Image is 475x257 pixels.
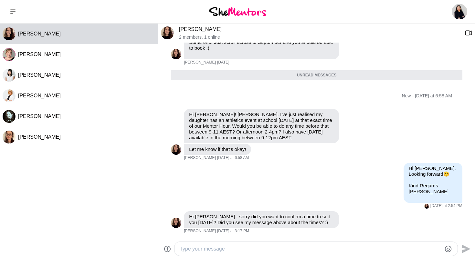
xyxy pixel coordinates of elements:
div: Ali Adey [171,144,181,155]
div: Hayley Robertson [3,69,16,82]
img: R [3,48,16,61]
time: 2025-09-07T20:58:51.658Z [217,155,249,161]
div: Ali Adey [161,26,174,39]
img: H [3,69,16,82]
img: She Mentors Logo [209,7,266,16]
span: [PERSON_NAME] [18,134,61,140]
div: Kat Millar [3,89,16,102]
span: [PERSON_NAME] [184,60,216,65]
span: [PERSON_NAME] [18,93,61,98]
img: A [171,49,181,59]
span: [PERSON_NAME] [184,229,216,234]
div: Paula Kerslake [3,110,16,123]
img: K [3,89,16,102]
button: Send [458,242,472,256]
span: [PERSON_NAME] [18,31,61,36]
img: A [171,218,181,228]
div: Ali Adey [171,218,181,228]
p: 2 members , 1 online [179,35,459,40]
img: A [424,204,429,209]
p: Kind Regards [PERSON_NAME] [409,183,457,194]
img: P [3,110,16,123]
img: A [161,26,174,39]
p: Hi [PERSON_NAME], Looking forward [409,165,457,177]
img: A [171,144,181,155]
div: Ruth Slade [3,48,16,61]
time: 2025-08-18T08:44:27.357Z [217,60,229,65]
time: 2025-09-08T04:54:34.117Z [430,203,462,209]
span: [PERSON_NAME] [184,155,216,161]
p: Hi [PERSON_NAME] - sorry did you want to confirm a time to suit you [DATE]? Did you see my messag... [189,214,334,225]
p: Same one! Just scroll across to September and you should be able to book :) [189,39,334,51]
textarea: Type your message [180,245,441,253]
img: A [3,27,16,40]
div: Ali Adey [424,204,429,209]
div: New - [DATE] at 6:58 AM [402,93,452,99]
span: [PERSON_NAME] [18,52,61,57]
div: Rosie [3,131,16,143]
button: Emoji picker [444,245,452,253]
img: Kanak Kiran [452,4,467,19]
div: Ali Adey [171,49,181,59]
span: [PERSON_NAME] [18,114,61,119]
img: R [3,131,16,143]
div: Unread messages [171,70,462,81]
span: [PERSON_NAME] [18,72,61,78]
span: 😊 [443,171,449,177]
p: Hi [PERSON_NAME]! [PERSON_NAME], I've just realised my daughter has an athletics event at school ... [189,112,334,141]
time: 2025-09-08T05:17:11.916Z [217,229,249,234]
div: Ali Adey [3,27,16,40]
p: Let me know if that's okay! [189,146,246,152]
a: [PERSON_NAME] [179,26,222,32]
